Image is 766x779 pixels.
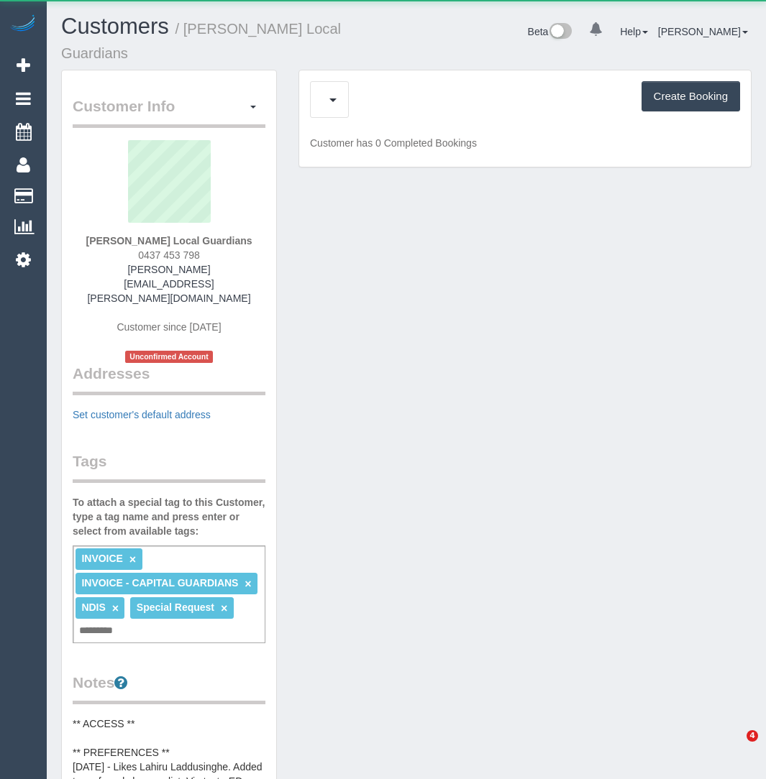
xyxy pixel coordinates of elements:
img: Automaid Logo [9,14,37,34]
span: Special Request [137,601,214,613]
span: INVOICE [81,553,123,564]
img: New interface [548,23,572,42]
a: Help [620,26,648,37]
a: × [221,602,227,614]
a: × [245,578,251,590]
legend: Tags [73,451,265,483]
button: Create Booking [642,81,740,111]
iframe: Intercom live chat [717,730,752,765]
legend: Notes [73,672,265,704]
a: Set customer's default address [73,409,211,420]
a: × [129,553,136,566]
a: Customers [61,14,169,39]
span: Unconfirmed Account [125,351,213,363]
a: × [112,602,119,614]
span: INVOICE - CAPITAL GUARDIANS [81,577,238,589]
strong: [PERSON_NAME] Local Guardians [86,235,252,246]
small: / [PERSON_NAME] Local Guardians [61,21,341,61]
p: Customer has 0 Completed Bookings [310,136,740,150]
a: [PERSON_NAME][EMAIL_ADDRESS][PERSON_NAME][DOMAIN_NAME] [87,264,250,304]
legend: Customer Info [73,96,265,128]
a: Beta [528,26,573,37]
span: 4 [747,730,758,742]
a: [PERSON_NAME] [658,26,748,37]
span: 0437 453 798 [138,249,200,261]
label: To attach a special tag to this Customer, type a tag name and press enter or select from availabl... [73,495,265,538]
span: Customer since [DATE] [117,321,221,333]
span: NDIS [81,601,105,613]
